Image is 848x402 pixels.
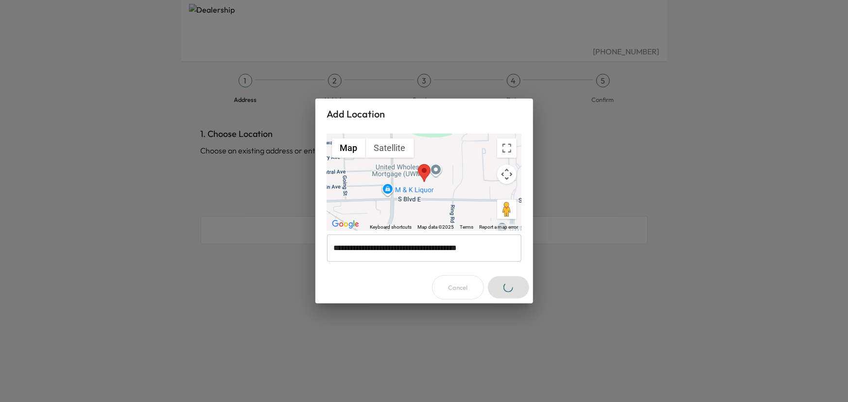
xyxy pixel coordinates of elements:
button: Drag Pegman onto the map to open Street View [497,200,517,219]
button: Keyboard shortcuts [370,224,412,231]
a: Report a map error [480,224,519,230]
h2: Add Location [315,99,533,130]
a: Open this area in Google Maps (opens a new window) [329,218,362,231]
img: Google [329,218,362,231]
button: Map camera controls [497,165,517,184]
span: Map data ©2025 [418,224,454,230]
a: Terms (opens in new tab) [460,224,474,230]
button: Show street map [332,138,366,158]
button: Show satellite imagery [366,138,414,158]
button: Toggle fullscreen view [497,138,517,158]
